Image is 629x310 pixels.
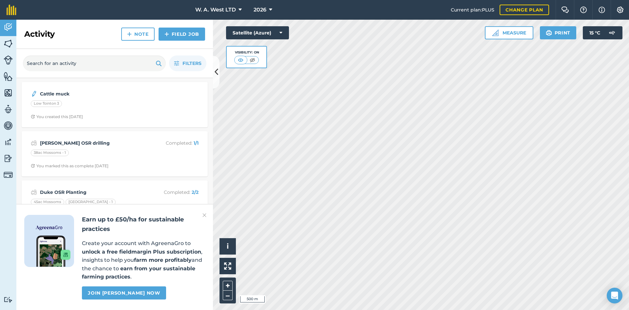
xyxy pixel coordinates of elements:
img: svg+xml;base64,PHN2ZyB4bWxucz0iaHR0cDovL3d3dy53My5vcmcvMjAwMC9zdmciIHdpZHRoPSI1NiIgaGVpZ2h0PSI2MC... [4,88,13,98]
img: svg+xml;base64,PHN2ZyB4bWxucz0iaHR0cDovL3d3dy53My5vcmcvMjAwMC9zdmciIHdpZHRoPSIxNCIgaGVpZ2h0PSIyNC... [164,30,169,38]
img: svg+xml;base64,PHN2ZyB4bWxucz0iaHR0cDovL3d3dy53My5vcmcvMjAwMC9zdmciIHdpZHRoPSIxNyIgaGVpZ2h0PSIxNy... [599,6,605,14]
strong: 2 / 2 [192,189,199,195]
a: Change plan [500,5,549,15]
div: [GEOGRAPHIC_DATA] - 1 [66,199,116,205]
a: [PERSON_NAME] OSR drillingCompleted: 1/138ac Mossoms - 1Clock with arrow pointing clockwiseYou ma... [26,135,204,173]
img: svg+xml;base64,PD94bWwgdmVyc2lvbj0iMS4wIiBlbmNvZGluZz0idXRmLTgiPz4KPCEtLSBHZW5lcmF0b3I6IEFkb2JlIE... [4,170,13,179]
span: W. A. West LTD [195,6,236,14]
div: 38ac Mossoms - 1 [31,150,69,156]
img: svg+xml;base64,PHN2ZyB4bWxucz0iaHR0cDovL3d3dy53My5vcmcvMjAwMC9zdmciIHdpZHRoPSIxOSIgaGVpZ2h0PSIyNC... [156,59,162,67]
div: 45ac Mossoms [31,199,64,205]
img: svg+xml;base64,PD94bWwgdmVyc2lvbj0iMS4wIiBlbmNvZGluZz0idXRmLTgiPz4KPCEtLSBHZW5lcmF0b3I6IEFkb2JlIE... [31,188,37,196]
p: Completed : [146,189,199,196]
a: Field Job [159,28,205,41]
img: Clock with arrow pointing clockwise [31,114,35,119]
img: svg+xml;base64,PD94bWwgdmVyc2lvbj0iMS4wIiBlbmNvZGluZz0idXRmLTgiPz4KPCEtLSBHZW5lcmF0b3I6IEFkb2JlIE... [4,55,13,65]
img: Ruler icon [492,30,499,36]
img: svg+xml;base64,PD94bWwgdmVyc2lvbj0iMS4wIiBlbmNvZGluZz0idXRmLTgiPz4KPCEtLSBHZW5lcmF0b3I6IEFkb2JlIE... [4,137,13,147]
button: Print [540,26,577,39]
img: svg+xml;base64,PD94bWwgdmVyc2lvbj0iMS4wIiBlbmNvZGluZz0idXRmLTgiPz4KPCEtLSBHZW5lcmF0b3I6IEFkb2JlIE... [4,297,13,303]
img: svg+xml;base64,PD94bWwgdmVyc2lvbj0iMS4wIiBlbmNvZGluZz0idXRmLTgiPz4KPCEtLSBHZW5lcmF0b3I6IEFkb2JlIE... [31,139,37,147]
span: 2026 [254,6,266,14]
img: svg+xml;base64,PHN2ZyB4bWxucz0iaHR0cDovL3d3dy53My5vcmcvMjAwMC9zdmciIHdpZHRoPSIxOSIgaGVpZ2h0PSIyNC... [546,29,552,37]
img: Four arrows, one pointing top left, one top right, one bottom right and the last bottom left [224,262,231,270]
button: 15 °C [583,26,622,39]
div: You created this [DATE] [31,114,83,119]
button: – [223,291,233,300]
strong: unlock a free fieldmargin Plus subscription [82,249,201,255]
a: Duke OSR PlantingCompleted: 2/245ac Mossoms[GEOGRAPHIC_DATA] - 1Clock with arrow pointing clockwi... [26,184,204,222]
img: svg+xml;base64,PD94bWwgdmVyc2lvbj0iMS4wIiBlbmNvZGluZz0idXRmLTgiPz4KPCEtLSBHZW5lcmF0b3I6IEFkb2JlIE... [4,22,13,32]
img: svg+xml;base64,PHN2ZyB4bWxucz0iaHR0cDovL3d3dy53My5vcmcvMjAwMC9zdmciIHdpZHRoPSIxNCIgaGVpZ2h0PSIyNC... [127,30,132,38]
strong: earn from your sustainable farming practices [82,265,195,280]
button: Measure [485,26,533,39]
span: i [227,242,229,250]
p: Create your account with AgreenaGro to , insights to help you and the chance to . [82,239,205,281]
div: Low Tointon 3 [31,100,62,107]
img: svg+xml;base64,PHN2ZyB4bWxucz0iaHR0cDovL3d3dy53My5vcmcvMjAwMC9zdmciIHdpZHRoPSI1MCIgaGVpZ2h0PSI0MC... [237,57,245,63]
div: Visibility: On [234,50,259,55]
div: You marked this as complete [DATE] [31,163,108,169]
a: Note [121,28,155,41]
strong: farm more profitably [134,257,192,263]
strong: Cattle muck [40,90,144,97]
img: Two speech bubbles overlapping with the left bubble in the forefront [561,7,569,13]
img: svg+xml;base64,PHN2ZyB4bWxucz0iaHR0cDovL3d3dy53My5vcmcvMjAwMC9zdmciIHdpZHRoPSI1NiIgaGVpZ2h0PSI2MC... [4,39,13,49]
h2: Activity [24,29,55,39]
img: Clock with arrow pointing clockwise [31,164,35,168]
input: Search for an activity [23,55,166,71]
div: Open Intercom Messenger [607,288,622,303]
img: Screenshot of the Gro app [36,236,70,267]
button: i [219,238,236,255]
strong: Duke OSR Planting [40,189,144,196]
img: A cog icon [616,7,624,13]
h2: Earn up to £50/ha for sustainable practices [82,215,205,234]
strong: 1 / 1 [194,140,199,146]
img: svg+xml;base64,PD94bWwgdmVyc2lvbj0iMS4wIiBlbmNvZGluZz0idXRmLTgiPz4KPCEtLSBHZW5lcmF0b3I6IEFkb2JlIE... [31,90,37,98]
button: Filters [169,55,206,71]
img: svg+xml;base64,PD94bWwgdmVyc2lvbj0iMS4wIiBlbmNvZGluZz0idXRmLTgiPz4KPCEtLSBHZW5lcmF0b3I6IEFkb2JlIE... [605,26,619,39]
a: Cattle muckLow Tointon 3Clock with arrow pointing clockwiseYou created this [DATE] [26,86,204,123]
img: A question mark icon [580,7,587,13]
img: svg+xml;base64,PD94bWwgdmVyc2lvbj0iMS4wIiBlbmNvZGluZz0idXRmLTgiPz4KPCEtLSBHZW5lcmF0b3I6IEFkb2JlIE... [4,154,13,163]
span: Current plan : PLUS [451,6,494,13]
p: Completed : [146,139,199,147]
img: svg+xml;base64,PD94bWwgdmVyc2lvbj0iMS4wIiBlbmNvZGluZz0idXRmLTgiPz4KPCEtLSBHZW5lcmF0b3I6IEFkb2JlIE... [4,104,13,114]
img: svg+xml;base64,PD94bWwgdmVyc2lvbj0iMS4wIiBlbmNvZGluZz0idXRmLTgiPz4KPCEtLSBHZW5lcmF0b3I6IEFkb2JlIE... [4,121,13,131]
img: fieldmargin Logo [7,5,16,15]
strong: [PERSON_NAME] OSR drilling [40,139,144,147]
button: + [223,281,233,291]
img: svg+xml;base64,PHN2ZyB4bWxucz0iaHR0cDovL3d3dy53My5vcmcvMjAwMC9zdmciIHdpZHRoPSI1MCIgaGVpZ2h0PSI0MC... [248,57,257,63]
img: svg+xml;base64,PHN2ZyB4bWxucz0iaHR0cDovL3d3dy53My5vcmcvMjAwMC9zdmciIHdpZHRoPSIyMiIgaGVpZ2h0PSIzMC... [202,211,206,219]
span: Filters [182,60,201,67]
img: svg+xml;base64,PHN2ZyB4bWxucz0iaHR0cDovL3d3dy53My5vcmcvMjAwMC9zdmciIHdpZHRoPSI1NiIgaGVpZ2h0PSI2MC... [4,72,13,81]
button: Satellite (Azure) [226,26,289,39]
a: Join [PERSON_NAME] now [82,286,166,300]
span: 15 ° C [589,26,600,39]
